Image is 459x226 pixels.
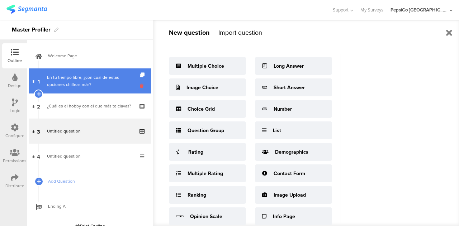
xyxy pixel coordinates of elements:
[8,57,22,64] div: Outline
[273,213,295,220] div: Info Page
[5,133,24,139] div: Configure
[10,107,20,114] div: Logic
[37,102,40,110] span: 2
[274,84,305,91] div: Short Answer
[29,68,151,93] a: 1 En tu tiempo libre, ¿con cual de estas opciones chilleas más?
[391,6,448,13] div: PepsiCo [GEOGRAPHIC_DATA]
[188,105,215,113] div: Choice Grid
[273,127,281,134] div: List
[47,153,81,159] span: Untitled question
[274,191,306,199] div: Image Upload
[275,148,308,156] div: Demographics
[8,82,22,89] div: Design
[29,194,151,219] a: Ending A
[37,152,40,160] span: 4
[188,62,224,70] div: Multiple Choice
[29,119,151,144] a: 3 Untitled question
[188,148,203,156] div: Rating
[274,105,292,113] div: Number
[29,43,151,68] a: Welcome Page
[218,28,262,37] div: Import question
[37,127,40,135] span: 3
[12,24,51,35] div: Master Profiler
[274,170,305,177] div: Contact Form
[140,82,146,89] i: Delete
[29,144,151,169] a: 4 Untitled question
[48,52,140,59] span: Welcome Page
[47,74,133,88] div: En tu tiempo libre, ¿con cual de estas opciones chilleas más?
[188,127,224,134] div: Question Group
[188,191,206,199] div: Ranking
[274,62,304,70] div: Long Answer
[190,213,222,220] div: Opinion Scale
[3,158,27,164] div: Permissions
[38,77,40,85] span: 1
[5,183,24,189] div: Distribute
[186,84,218,91] div: Image Choice
[169,28,209,37] div: New question
[29,93,151,119] a: 2 ¿Cuál es el hobby con el que más te clavas?
[48,203,140,210] span: Ending A
[47,102,133,110] div: ¿Cuál es el hobby con el que más te clavas?
[48,178,140,185] span: Add Question
[47,128,81,134] span: Untitled question
[333,6,349,13] span: Support
[140,73,146,77] i: Duplicate
[6,5,47,14] img: segmanta logo
[188,170,223,177] div: Multiple Rating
